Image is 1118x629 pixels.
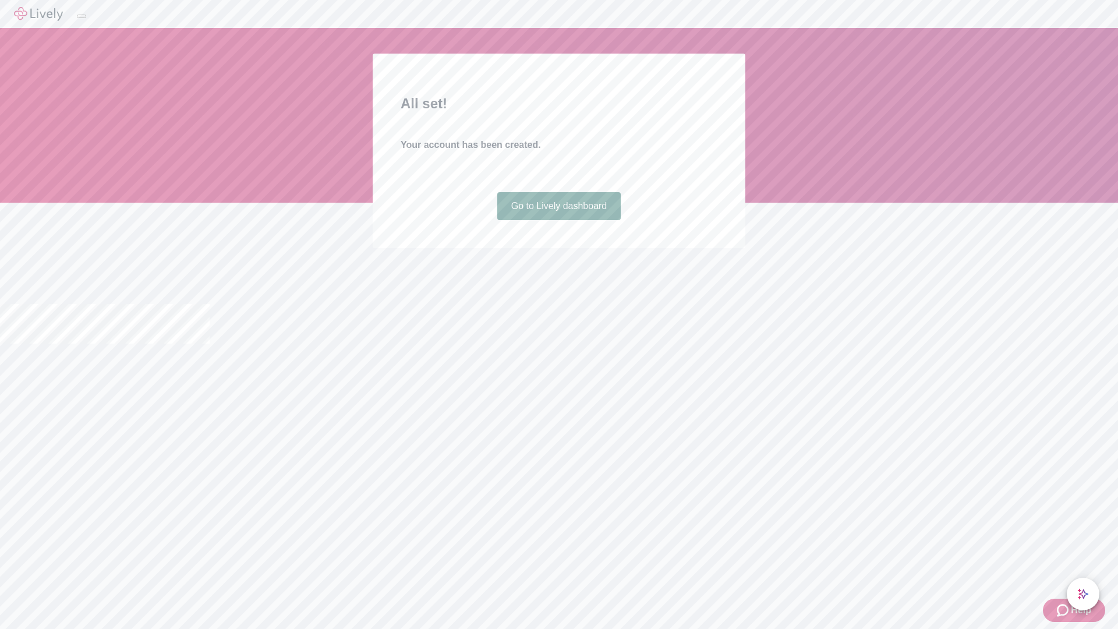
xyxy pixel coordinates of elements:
[77,15,86,18] button: Log out
[1071,603,1091,617] span: Help
[401,93,717,114] h2: All set!
[497,192,621,220] a: Go to Lively dashboard
[1067,578,1099,610] button: chat
[14,7,63,21] img: Lively
[1057,603,1071,617] svg: Zendesk support icon
[401,138,717,152] h4: Your account has been created.
[1043,599,1105,622] button: Zendesk support iconHelp
[1077,588,1089,600] svg: Lively AI Assistant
